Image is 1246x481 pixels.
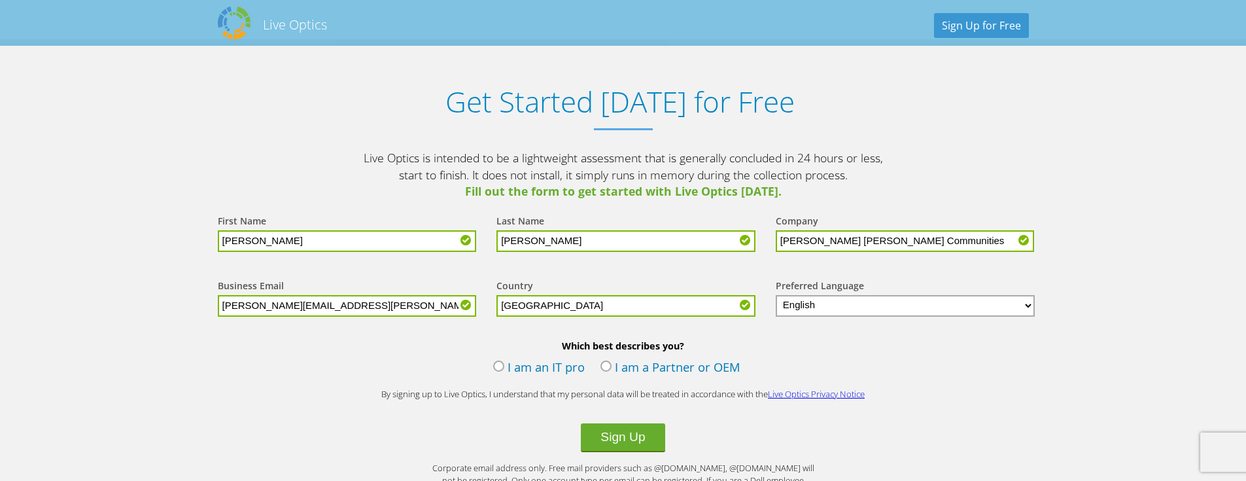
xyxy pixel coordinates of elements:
[776,279,864,295] label: Preferred Language
[218,279,284,295] label: Business Email
[600,359,740,378] label: I am a Partner or OEM
[362,183,885,200] span: Fill out the form to get started with Live Optics [DATE].
[493,359,585,378] label: I am an IT pro
[218,7,251,39] img: Dell Dpack
[218,215,266,230] label: First Name
[776,215,818,230] label: Company
[362,388,885,401] p: By signing up to Live Optics, I understand that my personal data will be treated in accordance wi...
[934,13,1029,38] a: Sign Up for Free
[362,150,885,200] p: Live Optics is intended to be a lightweight assessment that is generally concluded in 24 hours or...
[581,423,665,452] button: Sign Up
[496,215,544,230] label: Last Name
[768,388,865,400] a: Live Optics Privacy Notice
[496,279,533,295] label: Country
[496,295,755,317] input: Start typing to search for a country
[205,340,1042,352] b: Which best describes you?
[263,16,327,33] h2: Live Optics
[205,85,1035,118] h1: Get Started [DATE] for Free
